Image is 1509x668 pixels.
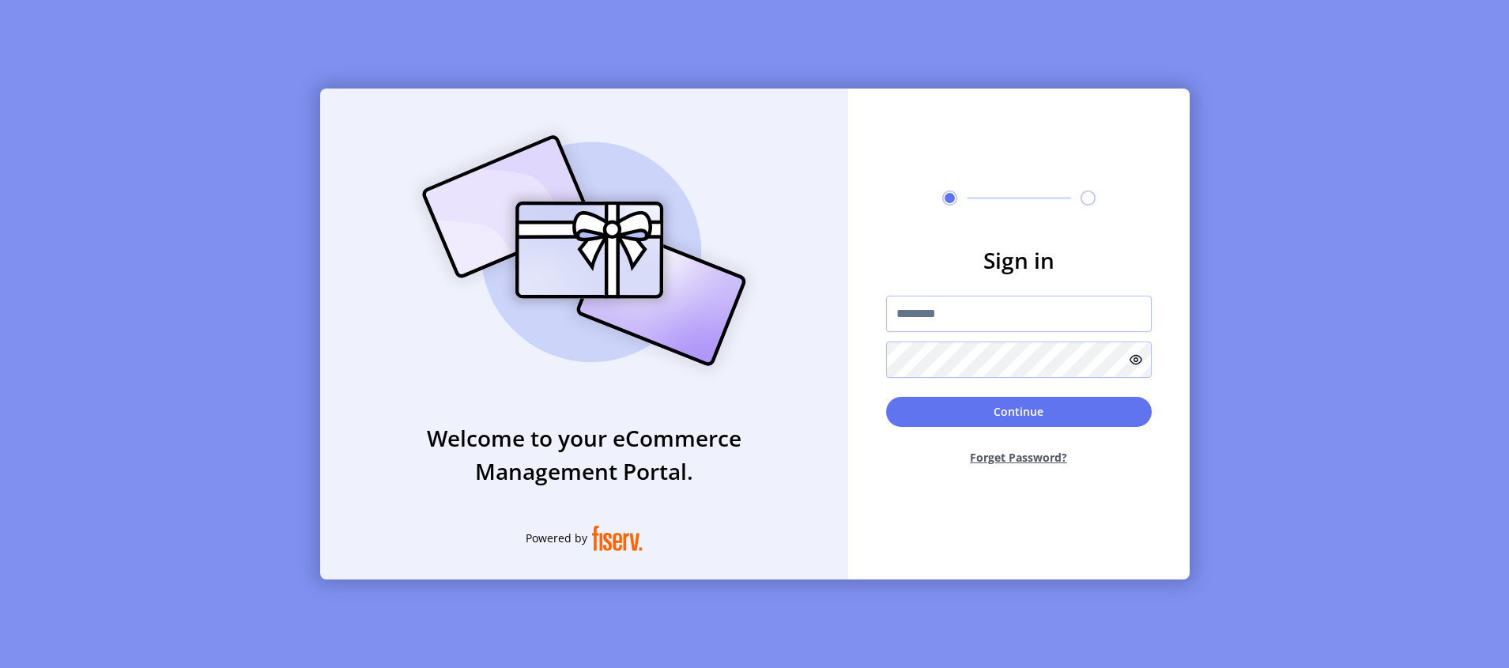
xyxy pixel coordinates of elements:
[886,243,1152,277] h3: Sign in
[526,530,587,546] span: Powered by
[398,118,770,383] img: card_Illustration.svg
[886,436,1152,478] button: Forget Password?
[886,397,1152,427] button: Continue
[320,421,848,488] h3: Welcome to your eCommerce Management Portal.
